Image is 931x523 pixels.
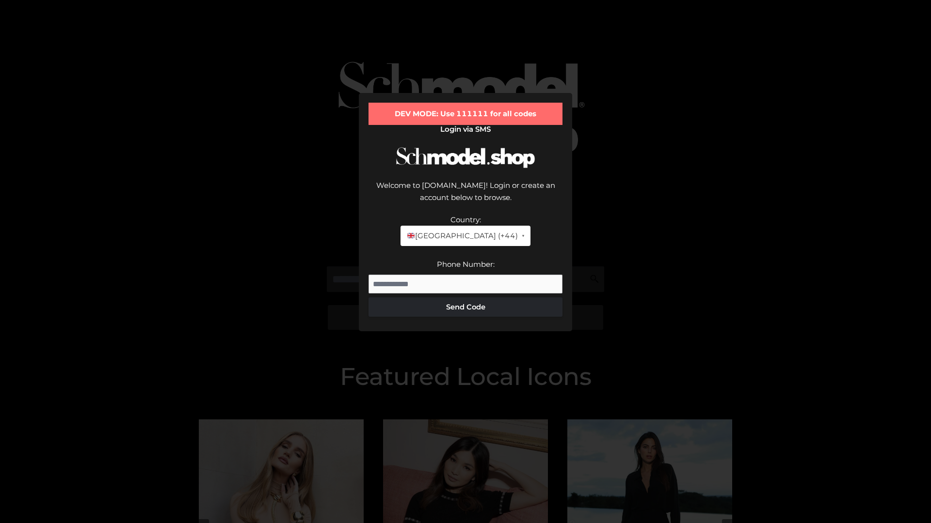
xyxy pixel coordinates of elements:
button: Send Code [369,297,562,317]
div: DEV MODE: Use 111111 for all codes [369,103,562,125]
img: Schmodel Logo [393,138,538,177]
div: Welcome to [DOMAIN_NAME]! Login or create an account below to browse. [369,179,562,214]
h2: Login via SMS [369,125,562,134]
span: [GEOGRAPHIC_DATA] (+44) [406,230,517,242]
label: Phone Number: [437,260,495,269]
img: 🇬🇧 [407,232,415,239]
label: Country: [450,215,481,224]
